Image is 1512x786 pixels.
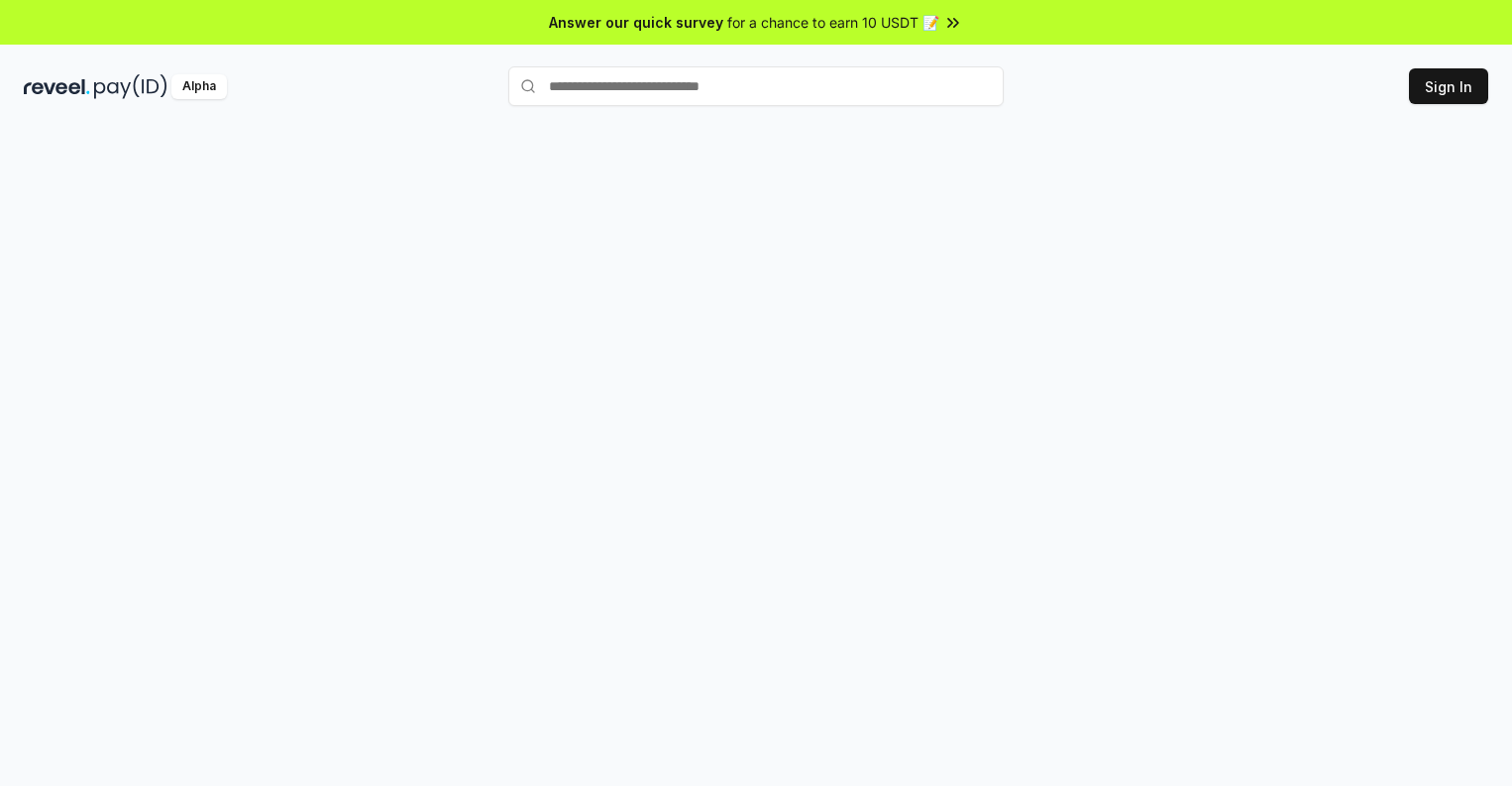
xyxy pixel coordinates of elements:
[171,74,227,99] div: Alpha
[94,74,167,99] img: pay_id
[549,12,723,33] span: Answer our quick survey
[1409,68,1488,104] button: Sign In
[24,74,90,99] img: reveel_dark
[727,12,939,33] span: for a chance to earn 10 USDT 📝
